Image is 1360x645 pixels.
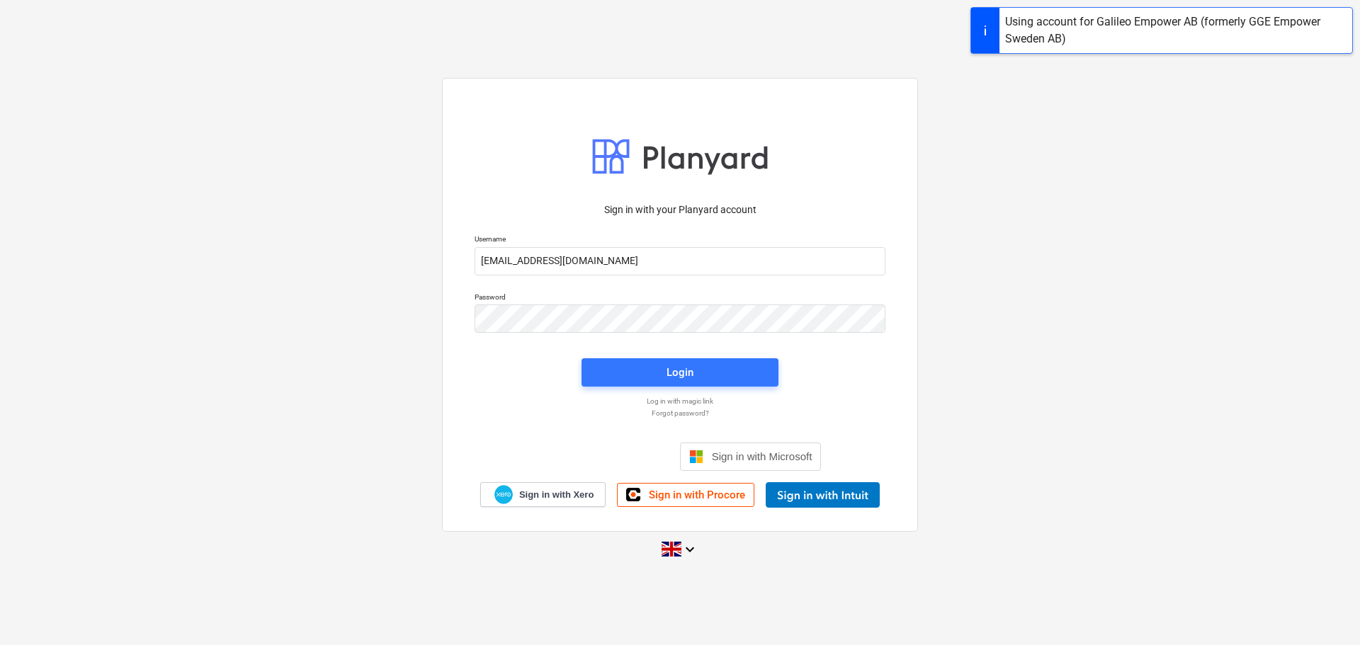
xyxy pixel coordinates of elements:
[649,489,745,501] span: Sign in with Procore
[494,485,513,504] img: Xero logo
[467,409,892,418] a: Forgot password?
[681,541,698,558] i: keyboard_arrow_down
[1005,13,1347,47] div: Using account for Galileo Empower AB (formerly GGE Empower Sweden AB)
[475,247,885,275] input: Username
[467,396,892,406] a: Log in with magic link
[480,482,606,507] a: Sign in with Xero
[475,234,885,246] p: Username
[532,441,676,472] iframe: Sign in with Google Button
[667,363,693,382] div: Login
[582,358,778,387] button: Login
[475,292,885,304] p: Password
[475,202,885,217] p: Sign in with your Planyard account
[689,450,703,464] img: Microsoft logo
[617,483,754,507] a: Sign in with Procore
[712,450,812,462] span: Sign in with Microsoft
[519,489,594,501] span: Sign in with Xero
